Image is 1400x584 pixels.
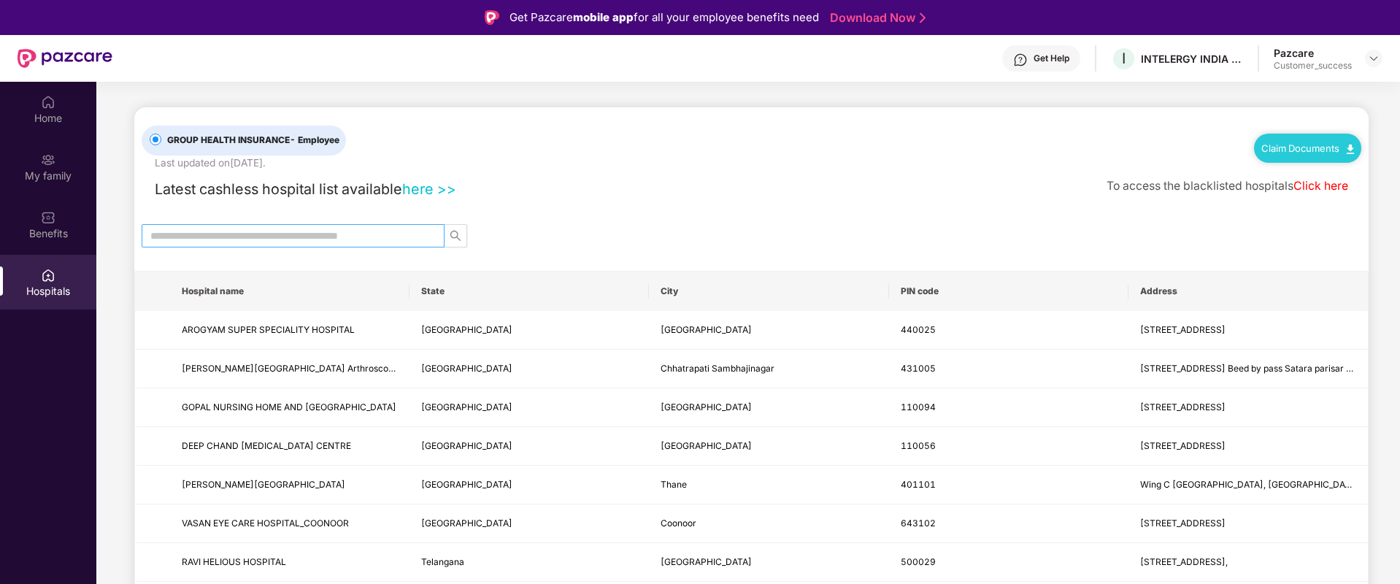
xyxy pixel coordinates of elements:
span: [STREET_ADDRESS] [1140,401,1226,412]
button: search [444,224,467,247]
span: To access the blacklisted hospitals [1107,179,1293,193]
td: Coonoor [649,504,888,543]
span: 431005 [901,363,936,374]
div: Pazcare [1274,46,1352,60]
td: DHANVANTARI HOSPITAL [170,466,409,504]
td: Wing C Radha Govind Park, Uttan Road [1128,466,1368,504]
span: DEEP CHAND [MEDICAL_DATA] CENTRE [182,440,351,451]
td: Thane [649,466,888,504]
th: PIN code [889,272,1128,311]
td: 34, Sita Nagar, Wardha Road [1128,311,1368,350]
span: GROUP HEALTH INSURANCE [161,134,345,147]
td: New Delhi [649,427,888,466]
span: [STREET_ADDRESS] [1140,518,1226,529]
img: svg+xml;base64,PHN2ZyBpZD0iSG9zcGl0YWxzIiB4bWxucz0iaHR0cDovL3d3dy53My5vcmcvMjAwMC9zdmciIHdpZHRoPS... [41,268,55,283]
span: [GEOGRAPHIC_DATA] [421,324,512,335]
div: Get Pazcare for all your employee benefits need [509,9,819,26]
td: AROGYAM SUPER SPECIALITY HOSPITAL [170,311,409,350]
td: Maharashtra [409,350,649,388]
div: Get Help [1034,53,1069,64]
span: [GEOGRAPHIC_DATA] [421,479,512,490]
span: VASAN EYE CARE HOSPITAL_COONOOR [182,518,349,529]
span: I [1122,50,1126,67]
th: State [409,272,649,311]
span: 500029 [901,556,936,567]
span: [GEOGRAPHIC_DATA] [661,440,752,451]
td: New Delhi [649,388,888,427]
td: DEEP CHAND DIALYSIS CENTRE [170,427,409,466]
span: AROGYAM SUPER SPECIALITY HOSPITAL [182,324,355,335]
span: 643102 [901,518,936,529]
td: Delhi [409,388,649,427]
div: Customer_success [1274,60,1352,72]
td: VASAN EYE CARE HOSPITAL_COONOOR [170,504,409,543]
span: [GEOGRAPHIC_DATA] [421,440,512,451]
td: Nagpur [649,311,888,350]
span: Latest cashless hospital list available [155,180,402,198]
span: search [445,230,466,242]
span: 401101 [901,479,936,490]
span: GOPAL NURSING HOME AND [GEOGRAPHIC_DATA] [182,401,396,412]
td: Telangana [409,543,649,582]
span: [GEOGRAPHIC_DATA] [661,556,752,567]
td: GOPAL NURSING HOME AND EYE HOSPITAL [170,388,409,427]
strong: mobile app [573,10,634,24]
span: Chhatrapati Sambhajinagar [661,363,774,374]
span: Address [1140,285,1356,297]
img: svg+xml;base64,PHN2ZyBpZD0iRHJvcGRvd24tMzJ4MzIiIHhtbG5zPSJodHRwOi8vd3d3LnczLm9yZy8yMDAwL3N2ZyIgd2... [1368,53,1380,64]
span: Coonoor [661,518,696,529]
a: Click here [1293,179,1348,193]
span: 110056 [901,440,936,451]
td: Tamil Nadu [409,504,649,543]
span: Wing C [GEOGRAPHIC_DATA], [GEOGRAPHIC_DATA] [1140,479,1359,490]
span: [GEOGRAPHIC_DATA] [421,518,512,529]
td: Delhi [409,427,649,466]
td: Maharashtra [409,466,649,504]
img: New Pazcare Logo [18,49,112,68]
span: RAVI HELIOUS HOSPITAL [182,556,286,567]
td: B-16, Pillar No. 227, Main Rohtak Road [1128,427,1368,466]
td: Shri Swami Samarth Hospital Arthroscopy & Orthopedic Superspeciality Center [170,350,409,388]
td: RAVI HELIOUS HOSPITAL [170,543,409,582]
span: [STREET_ADDRESS] [1140,440,1226,451]
span: [PERSON_NAME][GEOGRAPHIC_DATA] Arthroscopy & Orthopedic Superspeciality Center [182,363,552,374]
img: Stroke [920,10,926,26]
span: Thane [661,479,687,490]
img: svg+xml;base64,PHN2ZyBpZD0iSGVscC0zMngzMiIgeG1sbnM9Imh0dHA6Ly93d3cudzMub3JnLzIwMDAvc3ZnIiB3aWR0aD... [1013,53,1028,67]
td: Plot No.11 Sarve No.3/4 Beed by pass Satara parisar Mustafabad, Amdar Road Satara Parisar Session... [1128,350,1368,388]
a: Download Now [830,10,921,26]
span: [GEOGRAPHIC_DATA] [421,363,512,374]
div: INTELERGY INDIA PRIVATE LIMITED [1141,52,1243,66]
span: [GEOGRAPHIC_DATA] [661,401,752,412]
div: Last updated on [DATE] . [155,155,266,172]
img: svg+xml;base64,PHN2ZyBpZD0iSG9tZSIgeG1sbnM9Imh0dHA6Ly93d3cudzMub3JnLzIwMDAvc3ZnIiB3aWR0aD0iMjAiIG... [41,95,55,109]
a: here >> [402,180,456,198]
span: [STREET_ADDRESS], [1140,556,1228,567]
a: Claim Documents [1261,142,1354,154]
img: svg+xml;base64,PHN2ZyB4bWxucz0iaHR0cDovL3d3dy53My5vcmcvMjAwMC9zdmciIHdpZHRoPSIxMC40IiBoZWlnaHQ9Ij... [1347,145,1354,154]
td: Hyderabad [649,543,888,582]
th: Address [1128,272,1368,311]
span: [GEOGRAPHIC_DATA] [661,324,752,335]
span: 110094 [901,401,936,412]
span: [STREET_ADDRESS] [1140,324,1226,335]
span: - Employee [290,134,339,145]
span: [GEOGRAPHIC_DATA] [421,401,512,412]
th: City [649,272,888,311]
img: svg+xml;base64,PHN2ZyBpZD0iQmVuZWZpdHMiIHhtbG5zPSJodHRwOi8vd3d3LnczLm9yZy8yMDAwL3N2ZyIgd2lkdGg9Ij... [41,210,55,225]
td: Maharashtra [409,311,649,350]
span: Hospital name [182,285,398,297]
img: svg+xml;base64,PHN2ZyB3aWR0aD0iMjAiIGhlaWdodD0iMjAiIHZpZXdCb3g9IjAgMCAyMCAyMCIgZmlsbD0ibm9uZSIgeG... [41,153,55,167]
span: 440025 [901,324,936,335]
img: Logo [485,10,499,25]
span: [PERSON_NAME][GEOGRAPHIC_DATA] [182,479,345,490]
td: 175 , R . K. Matt Road, [1128,543,1368,582]
td: Chhatrapati Sambhajinagar [649,350,888,388]
span: Telangana [421,556,464,567]
td: B-1, Jyoti Nagar, Loni Road [1128,388,1368,427]
th: Hospital name [170,272,409,311]
td: 75/75 1 Mount Road, Kumaran Nagar [1128,504,1368,543]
